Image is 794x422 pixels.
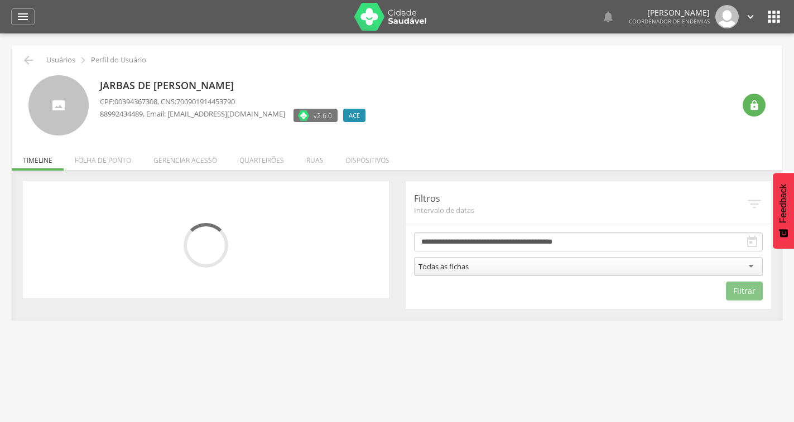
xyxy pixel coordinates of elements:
[744,11,757,23] i: 
[100,96,371,107] p: CPF: , CNS:
[349,111,360,120] span: ACE
[414,192,747,205] p: Filtros
[100,79,371,93] p: Jarbas de [PERSON_NAME]
[176,96,235,106] span: 700901914453790
[293,109,338,122] label: Versão do aplicativo
[765,8,783,26] i: 
[77,54,89,66] i: 
[314,110,332,121] span: v2.6.0
[22,54,35,67] i: Voltar
[114,96,157,106] span: 00394367308
[601,5,615,28] a: 
[629,9,710,17] p: [PERSON_NAME]
[744,5,757,28] a: 
[629,17,710,25] span: Coordenador de Endemias
[418,261,469,271] div: Todas as fichas
[743,94,766,117] div: Resetar senha
[335,144,401,171] li: Dispositivos
[778,184,788,223] span: Feedback
[726,282,763,300] button: Filtrar
[745,235,759,249] i: 
[228,144,295,171] li: Quarteirões
[142,144,228,171] li: Gerenciar acesso
[16,10,30,23] i: 
[773,173,794,249] button: Feedback - Mostrar pesquisa
[749,100,760,111] i: 
[414,205,747,215] span: Intervalo de datas
[746,196,763,212] i: 
[295,144,335,171] li: Ruas
[100,109,143,119] span: 88992434489
[100,109,285,119] p: , Email: [EMAIL_ADDRESS][DOMAIN_NAME]
[601,10,615,23] i: 
[46,56,75,65] p: Usuários
[91,56,146,65] p: Perfil do Usuário
[64,144,142,171] li: Folha de ponto
[11,8,35,25] a: 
